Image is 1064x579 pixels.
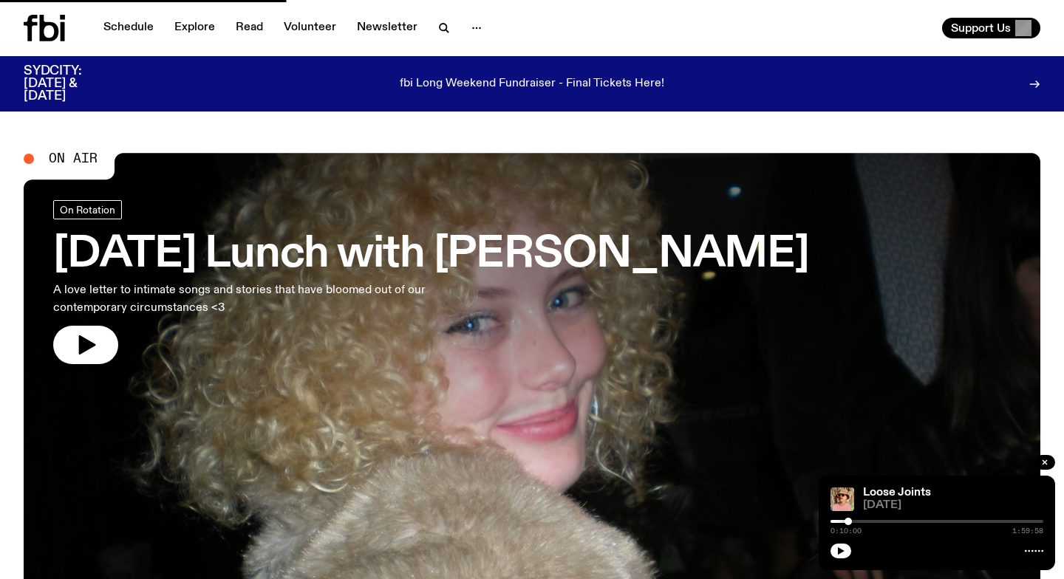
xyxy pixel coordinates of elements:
[166,18,224,38] a: Explore
[400,78,664,91] p: fbi Long Weekend Fundraiser - Final Tickets Here!
[348,18,426,38] a: Newsletter
[951,21,1011,35] span: Support Us
[24,65,118,103] h3: SYDCITY: [DATE] & [DATE]
[863,500,1043,511] span: [DATE]
[831,487,854,511] img: Tyson stands in front of a paperbark tree wearing orange sunglasses, a suede bucket hat and a pin...
[1012,527,1043,535] span: 1:59:58
[227,18,272,38] a: Read
[831,527,862,535] span: 0:10:00
[275,18,345,38] a: Volunteer
[942,18,1040,38] button: Support Us
[95,18,163,38] a: Schedule
[863,487,931,499] a: Loose Joints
